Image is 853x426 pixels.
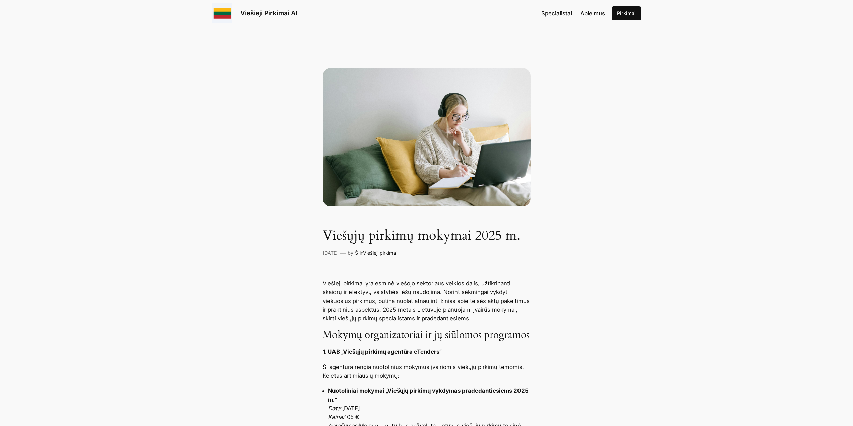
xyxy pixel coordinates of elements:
[328,405,342,412] em: Data:
[328,414,344,420] em: Kaina:
[323,68,531,206] : photo of woman taking notes
[323,279,531,322] p: Viešieji pirkimai yra esminė viešojo sektoriaus veiklos dalis, užtikrinanti skaidrų ir efektyvų v...
[212,3,232,23] img: Viešieji pirkimai logo
[355,250,358,256] a: Š
[328,387,529,403] strong: Nuotoliniai mokymai „Viešųjų pirkimų vykdymas pradedantiesiems 2025 m.“
[541,9,572,18] a: Specialistai
[363,250,397,256] a: Viešieji pirkimai
[580,9,605,18] a: Apie mus
[541,9,605,18] nav: Navigation
[323,329,531,341] h3: Mokymų organizatoriai ir jų siūlomos programos
[240,9,297,17] a: Viešieji Pirkimai AI
[348,249,353,257] p: by
[323,228,531,243] h1: Viešųjų pirkimų mokymai 2025 m.
[360,250,363,256] span: in
[580,10,605,17] span: Apie mus
[323,348,442,355] strong: 1. UAB „Viešųjų pirkimų agentūra eTenders”
[612,6,641,20] a: Pirkimai
[340,249,346,257] p: —
[541,10,572,17] span: Specialistai
[323,363,531,380] p: Ši agentūra rengia nuotolinius mokymus įvairiomis viešųjų pirkimų temomis. Keletas artimiausių mo...
[323,250,339,256] a: [DATE]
